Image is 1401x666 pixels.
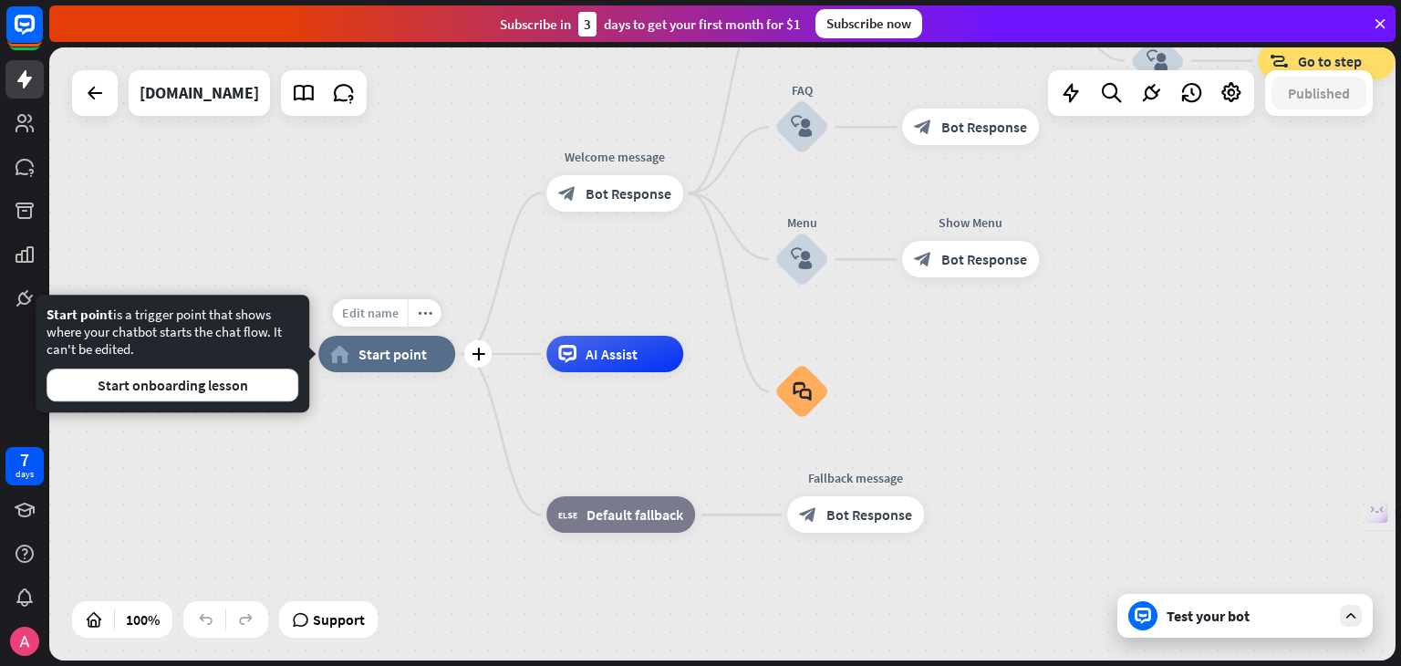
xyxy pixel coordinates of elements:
div: Fallback message [773,469,938,487]
i: block_user_input [791,116,813,138]
span: Edit name [342,305,399,321]
div: 7 [20,452,29,468]
button: Published [1271,77,1366,109]
a: 7 days [5,447,44,485]
div: anjalianil.com [140,70,259,116]
div: Subscribe now [815,9,922,38]
div: Menu [747,213,856,232]
i: block_bot_response [914,118,932,136]
span: Bot Response [586,184,671,203]
span: Bot Response [826,505,912,524]
button: Start onboarding lesson [47,369,298,401]
i: block_bot_response [914,250,932,268]
span: Support [313,605,365,634]
i: block_bot_response [558,184,576,203]
i: plus [472,348,485,360]
i: block_faq [793,381,812,401]
div: 3 [578,12,597,36]
div: 100% [120,605,165,634]
div: FAQ [747,81,856,99]
span: Start point [47,306,113,323]
span: Default fallback [586,505,683,524]
button: Open LiveChat chat widget [15,7,69,62]
div: is a trigger point that shows where your chatbot starts the chat flow. It can't be edited. [47,306,298,401]
i: block_fallback [558,505,577,524]
i: block_user_input [1147,50,1168,72]
div: Show Menu [888,213,1053,232]
i: more_horiz [418,307,432,320]
span: Bot Response [941,250,1027,268]
span: Bot Response [941,118,1027,136]
i: block_goto [1270,52,1289,70]
i: home_2 [330,345,349,363]
span: AI Assist [586,345,638,363]
i: block_bot_response [799,505,817,524]
div: Subscribe in days to get your first month for $1 [500,12,801,36]
div: Welcome message [533,148,697,166]
div: days [16,468,34,481]
i: block_user_input [791,248,813,270]
div: Test your bot [1167,607,1331,625]
span: Go to step [1298,52,1362,70]
span: Start point [358,345,427,363]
